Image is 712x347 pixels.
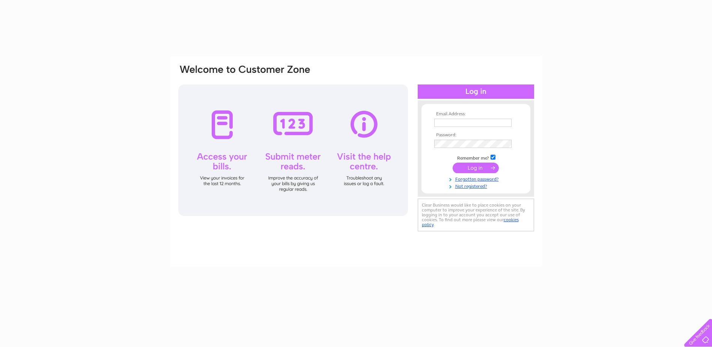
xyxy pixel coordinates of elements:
[432,154,519,161] td: Remember me?
[422,217,519,227] a: cookies policy
[434,182,519,189] a: Not registered?
[453,163,499,173] input: Submit
[418,199,534,231] div: Clear Business would like to place cookies on your computer to improve your experience of the sit...
[434,175,519,182] a: Forgotten password?
[432,133,519,138] th: Password:
[432,112,519,117] th: Email Address:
